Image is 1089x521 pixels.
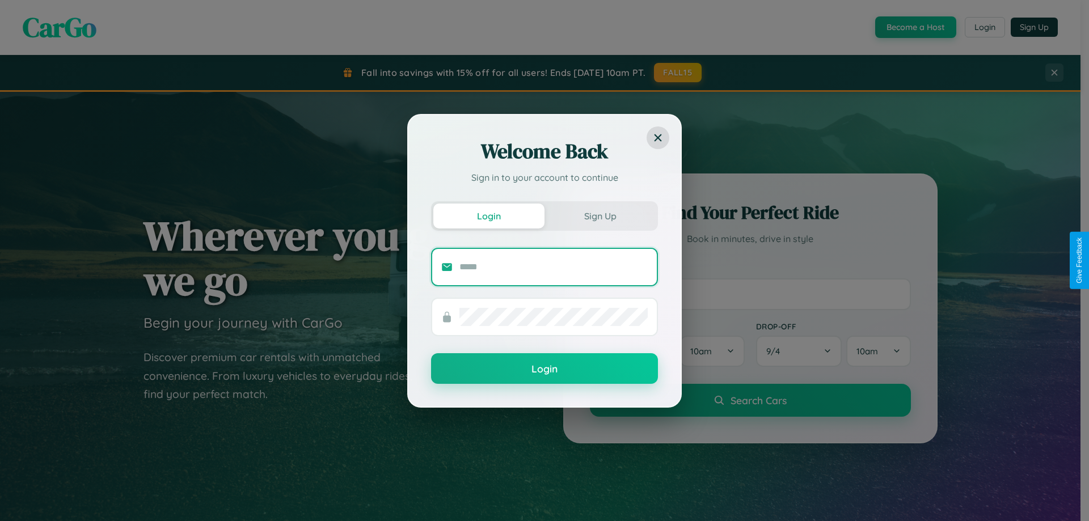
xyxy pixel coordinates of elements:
[431,138,658,165] h2: Welcome Back
[431,353,658,384] button: Login
[544,204,656,228] button: Sign Up
[433,204,544,228] button: Login
[431,171,658,184] p: Sign in to your account to continue
[1075,238,1083,283] div: Give Feedback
